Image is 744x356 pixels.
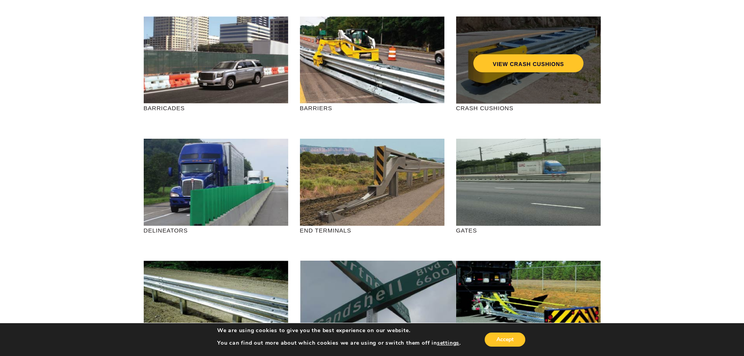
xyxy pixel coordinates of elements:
p: GATES [456,226,601,235]
a: VIEW CRASH CUSHIONS [473,54,583,72]
p: BARRICADES [144,104,288,113]
p: CRASH CUSHIONS [456,104,601,113]
button: settings [437,340,459,347]
p: END TERMINALS [300,226,444,235]
button: Accept [485,333,525,347]
p: We are using cookies to give you the best experience on our website. [217,327,461,334]
p: You can find out more about which cookies we are using or switch them off in . [217,340,461,347]
p: BARRIERS [300,104,444,113]
p: DELINEATORS [144,226,288,235]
